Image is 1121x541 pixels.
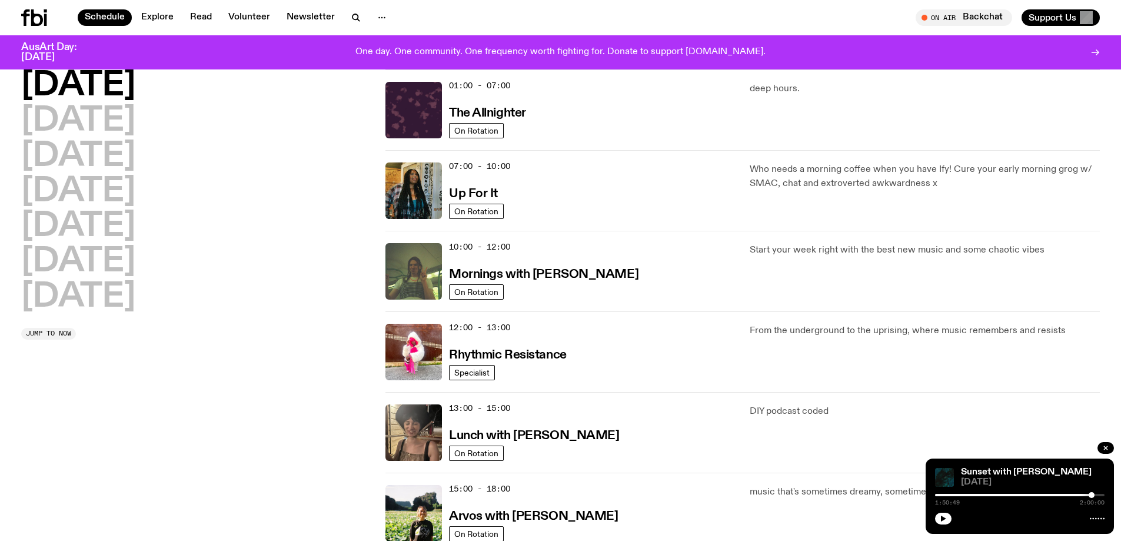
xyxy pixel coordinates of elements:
a: Volunteer [221,9,277,26]
a: Read [183,9,219,26]
button: [DATE] [21,245,135,278]
a: On Rotation [449,446,504,461]
button: [DATE] [21,140,135,173]
p: deep hours. [750,82,1100,96]
p: music that's sometimes dreamy, sometimes fast, but always good! [750,485,1100,499]
a: Mornings with [PERSON_NAME] [449,266,638,281]
button: [DATE] [21,175,135,208]
span: 10:00 - 12:00 [449,241,510,253]
h3: Rhythmic Resistance [449,349,567,361]
span: On Rotation [454,207,498,215]
a: Arvos with [PERSON_NAME] [449,508,618,523]
button: Jump to now [21,328,76,340]
span: On Rotation [454,287,498,296]
span: 2:00:00 [1080,500,1105,506]
p: One day. One community. One frequency worth fighting for. Donate to support [DOMAIN_NAME]. [355,47,766,58]
h3: The Allnighter [449,107,526,120]
span: Jump to now [26,330,71,337]
button: On AirBackchat [916,9,1012,26]
img: Attu crouches on gravel in front of a brown wall. They are wearing a white fur coat with a hood, ... [385,324,442,380]
a: Rhythmic Resistance [449,347,567,361]
a: Explore [134,9,181,26]
span: Support Us [1029,12,1076,23]
h3: AusArt Day: [DATE] [21,42,97,62]
span: On Rotation [454,126,498,135]
button: [DATE] [21,281,135,314]
a: Specialist [449,365,495,380]
p: Start your week right with the best new music and some chaotic vibes [750,243,1100,257]
span: 15:00 - 18:00 [449,483,510,494]
button: [DATE] [21,105,135,138]
p: Who needs a morning coffee when you have Ify! Cure your early morning grog w/ SMAC, chat and extr... [750,162,1100,191]
a: On Rotation [449,204,504,219]
a: On Rotation [449,123,504,138]
h3: Arvos with [PERSON_NAME] [449,510,618,523]
a: Up For It [449,185,498,200]
span: 13:00 - 15:00 [449,403,510,414]
h3: Up For It [449,188,498,200]
span: 1:50:49 [935,500,960,506]
span: [DATE] [961,478,1105,487]
h3: Lunch with [PERSON_NAME] [449,430,619,442]
button: [DATE] [21,69,135,102]
p: From the underground to the uprising, where music remembers and resists [750,324,1100,338]
img: Ify - a Brown Skin girl with black braided twists, looking up to the side with her tongue stickin... [385,162,442,219]
a: On Rotation [449,284,504,300]
span: 01:00 - 07:00 [449,80,510,91]
button: [DATE] [21,210,135,243]
span: 12:00 - 13:00 [449,322,510,333]
h3: Mornings with [PERSON_NAME] [449,268,638,281]
span: On Rotation [454,529,498,538]
span: On Rotation [454,449,498,457]
p: DIY podcast coded [750,404,1100,419]
span: 07:00 - 10:00 [449,161,510,172]
a: Lunch with [PERSON_NAME] [449,427,619,442]
a: Schedule [78,9,132,26]
a: Sunset with [PERSON_NAME] [961,467,1092,477]
img: Jim Kretschmer in a really cute outfit with cute braids, standing on a train holding up a peace s... [385,243,442,300]
span: Specialist [454,368,490,377]
a: Newsletter [280,9,342,26]
a: The Allnighter [449,105,526,120]
button: Support Us [1022,9,1100,26]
